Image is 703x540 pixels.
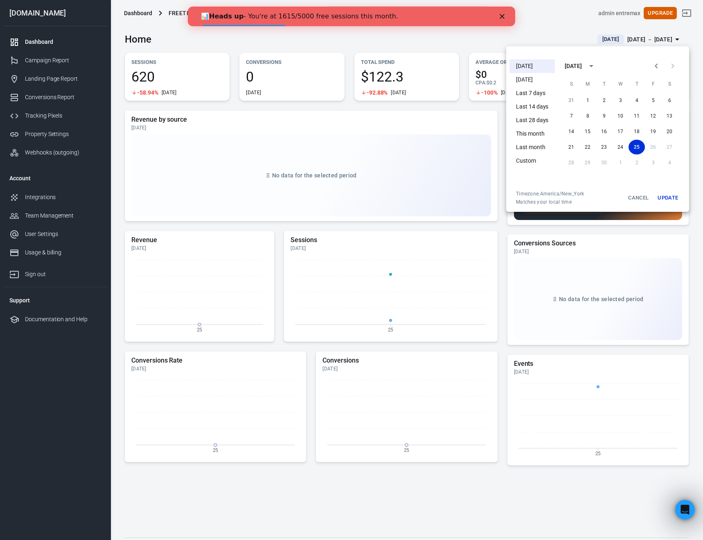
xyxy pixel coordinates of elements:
[563,93,579,108] button: 31
[596,109,612,123] button: 9
[509,59,555,73] li: [DATE]
[563,124,579,139] button: 14
[629,76,644,92] span: Thursday
[596,140,612,154] button: 23
[675,500,695,520] iframe: Intercom live chat
[509,127,555,141] li: This month
[596,93,612,108] button: 2
[565,62,582,70] div: [DATE]
[563,109,579,123] button: 7
[188,7,515,26] iframe: Intercom live chat banner
[563,140,579,154] button: 21
[646,76,660,92] span: Friday
[564,76,579,92] span: Sunday
[579,140,596,154] button: 22
[509,141,555,154] li: Last month
[629,140,645,154] button: 25
[613,76,628,92] span: Wednesday
[579,109,596,123] button: 8
[612,93,629,108] button: 3
[596,124,612,139] button: 16
[661,93,678,108] button: 6
[579,124,596,139] button: 15
[645,124,661,139] button: 19
[584,59,598,73] button: calendar view is open, switch to year view
[579,93,596,108] button: 1
[661,109,678,123] button: 13
[597,76,611,92] span: Tuesday
[612,109,629,123] button: 10
[645,93,661,108] button: 5
[580,76,595,92] span: Monday
[509,113,555,127] li: Last 28 days
[662,76,677,92] span: Saturday
[509,73,555,86] li: [DATE]
[625,191,651,205] button: Cancel
[509,100,555,113] li: Last 14 days
[629,109,645,123] button: 11
[661,124,678,139] button: 20
[13,18,99,28] a: 👉 View upgrade options
[655,191,681,205] button: Update
[312,7,320,12] div: Close
[645,109,661,123] button: 12
[629,124,645,139] button: 18
[612,124,629,139] button: 17
[516,191,584,197] div: Timezone: America/New_York
[516,199,584,205] span: Matches your local time
[612,140,629,154] button: 24
[509,86,555,100] li: Last 7 days
[509,154,555,168] li: Custom
[629,93,645,108] button: 4
[648,58,665,74] button: Previous month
